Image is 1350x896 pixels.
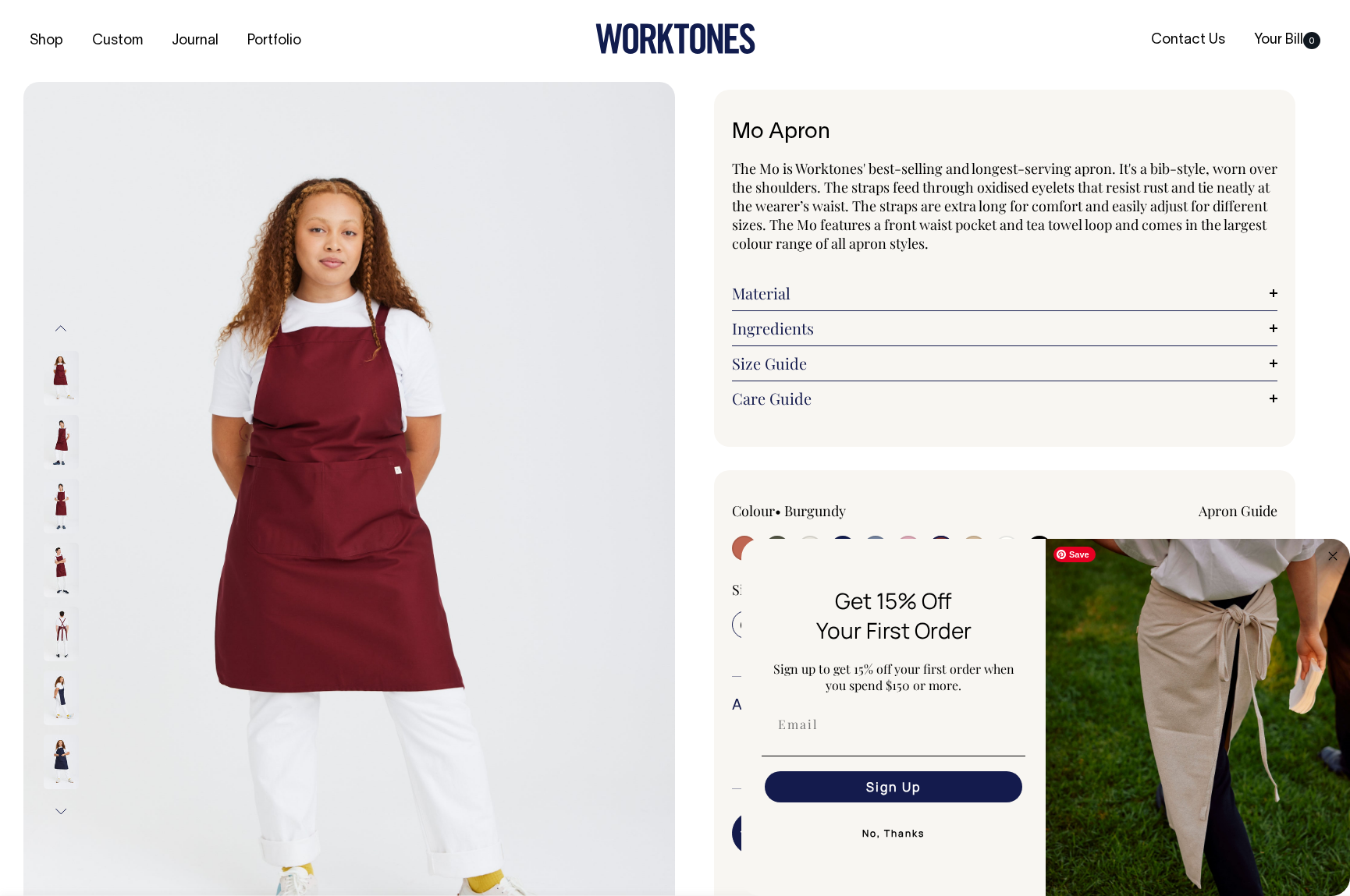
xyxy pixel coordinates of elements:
[86,28,149,54] a: Custom
[44,351,79,406] img: burgundy
[44,479,79,533] img: burgundy
[762,756,1025,756] img: underline
[732,580,1277,599] div: Size
[765,771,1022,802] button: Sign Up
[740,749,898,762] span: 25 more to apply
[732,501,950,520] div: Colour
[732,284,1277,303] a: Material
[1248,27,1327,53] a: Your Bill0
[732,121,1277,145] h1: Mo Apron
[732,726,906,767] input: 5% OFF 25 more to apply
[44,671,79,725] img: dark-navy
[732,354,1277,373] a: Size Guide
[1053,547,1096,562] span: Save
[732,159,1277,253] span: The Mo is Worktones' best-selling and longest-serving apron. It's a bib-style, worn over the shou...
[1323,547,1342,565] button: Close dialog
[835,586,952,615] span: Get 15% Off
[1199,501,1277,520] a: Apron Guide
[44,543,79,597] img: burgundy
[732,319,1277,338] a: Ingredients
[732,389,1277,408] a: Care Guide
[784,501,846,520] label: Burgundy
[740,731,898,749] span: 5% OFF
[732,611,847,639] input: One Size Fits All
[44,735,79,789] img: dark-navy
[1303,32,1320,49] span: 0
[49,794,73,829] button: Next
[241,28,307,54] a: Portfolio
[732,699,1277,714] h6: Add more of this item or any of our other to save
[732,818,754,849] button: -
[44,607,79,661] img: burgundy
[741,539,1350,896] div: FLYOUT Form
[44,415,79,469] img: burgundy
[762,818,1025,849] button: No, Thanks
[1046,539,1350,896] img: 5e34ad8f-4f05-4173-92a8-ea475ee49ac9.jpeg
[765,709,1022,740] input: Email
[1145,27,1231,53] a: Contact Us
[740,615,839,634] span: One Size Fits All
[816,615,972,645] span: Your First Order
[773,660,1014,693] span: Sign up to get 15% off your first order when you spend $150 or more.
[165,28,225,54] a: Journal
[49,311,73,346] button: Previous
[23,28,69,54] a: Shop
[775,501,781,520] span: •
